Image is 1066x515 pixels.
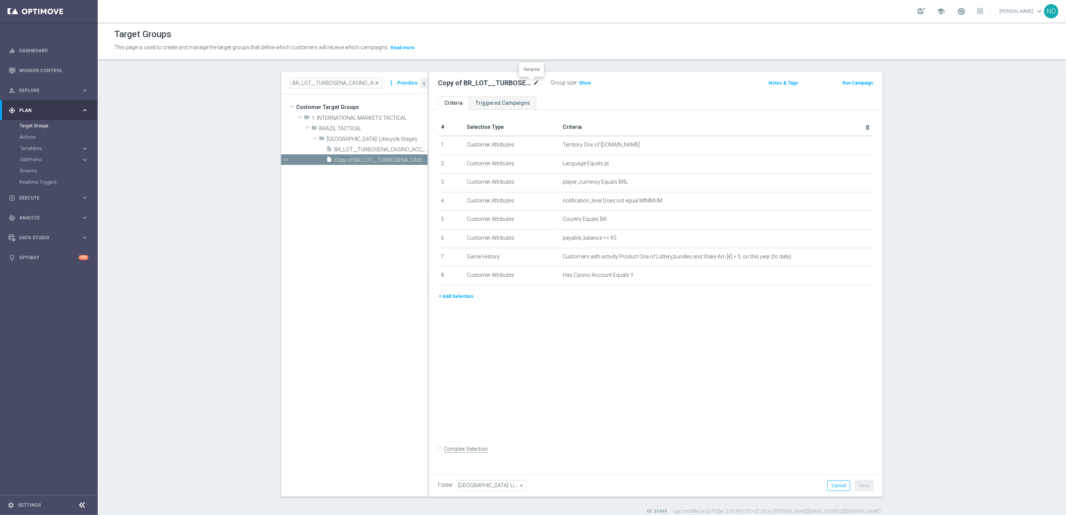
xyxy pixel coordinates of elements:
[563,216,607,222] span: Country Equals BR
[438,229,464,248] td: 6
[937,7,945,15] span: school
[9,41,88,60] div: Dashboard
[9,47,15,54] i: equalizer
[81,145,88,152] i: keyboard_arrow_right
[438,211,464,230] td: 5
[8,48,89,54] button: equalizer Dashboard
[81,194,88,201] i: keyboard_arrow_right
[9,195,15,201] i: play_circle_outline
[20,146,74,151] span: Templates
[327,136,428,142] span: BRAZIL: Lifecycle Stages
[842,79,874,87] button: Run Campaign
[20,157,89,163] button: OptiPromo keyboard_arrow_right
[464,119,560,136] th: Selection Type
[19,88,81,93] span: Explore
[464,136,560,155] td: Customer Attributes
[9,195,81,201] div: Execute
[579,80,591,86] span: Show
[20,177,97,188] div: Realtime Triggers
[999,6,1044,17] a: [PERSON_NAME]keyboard_arrow_down
[444,446,488,453] label: Complex Selection
[438,267,464,285] td: 8
[533,79,539,88] i: mode_edit
[9,248,88,267] div: Optibot
[20,131,97,143] div: Actions
[551,80,576,86] label: Group size
[326,156,332,165] i: insert_drive_file
[464,267,560,285] td: Customer Attributes
[9,87,81,94] div: Explore
[563,179,628,185] span: player_currency Equals BRL
[827,480,850,491] button: Cancel
[19,196,81,200] span: Execute
[563,124,582,130] span: Criteria
[79,255,88,260] div: +10
[8,107,89,113] button: gps_fixed Plan keyboard_arrow_right
[19,60,88,80] a: Mission Control
[9,214,81,221] div: Analyze
[374,80,380,86] span: close
[20,120,97,131] div: Target Groups
[8,195,89,201] button: play_circle_outline Execute keyboard_arrow_right
[674,508,881,515] label: Last modified on [DATE] at 3:55 PM UTC+02:00 by [PERSON_NAME][EMAIL_ADDRESS][DOMAIN_NAME]
[855,480,874,491] button: Save
[114,29,171,40] h1: Target Groups
[20,168,78,174] a: Streams
[8,68,89,74] button: Mission Control
[1044,4,1058,18] div: ND
[9,254,15,261] i: lightbulb
[438,97,469,110] a: Criteria
[438,155,464,174] td: 2
[9,107,15,114] i: gps_fixed
[438,292,474,301] button: + Add Selection
[464,174,560,192] td: Customer Attributes
[8,235,89,241] button: Data Studio keyboard_arrow_right
[8,255,89,261] button: lightbulb Optibot +10
[319,135,325,144] i: folder
[563,272,634,278] span: Has Casino Account Equals Y
[311,125,317,133] i: folder
[19,216,81,220] span: Analyze
[438,136,464,155] td: 1
[390,44,415,52] button: Read more
[334,146,428,153] span: BR_LOT__TURBOSENA_CASINO_ACC__ALL_EMA_T&amp;T_LT
[19,41,88,60] a: Dashboard
[81,214,88,221] i: keyboard_arrow_right
[312,115,428,121] span: 1. INTERNATIONAL MARKETS TACTICAL
[81,87,88,94] i: keyboard_arrow_right
[81,156,88,163] i: keyboard_arrow_right
[296,102,428,112] span: Customer Target Groups
[319,125,428,132] span: BRAZIL TACTICAL
[647,508,667,515] label: ID: 31449
[464,211,560,230] td: Customer Attributes
[81,234,88,241] i: keyboard_arrow_right
[20,143,97,154] div: Templates
[420,78,428,89] button: chevron_left
[20,165,97,177] div: Streams
[438,119,464,136] th: #
[464,248,560,267] td: Game History
[20,154,97,165] div: OptiPromo
[438,482,453,488] label: Folder
[8,88,89,94] button: person_search Explore keyboard_arrow_right
[464,155,560,174] td: Customer Attributes
[19,236,81,240] span: Data Studio
[114,44,389,50] span: This page is used to create and manage the target groups that define which customers will receive...
[18,503,41,507] a: Settings
[464,229,560,248] td: Customer Attributes
[290,78,382,88] input: Quick find group or folder
[438,192,464,211] td: 4
[20,134,78,140] a: Actions
[865,124,871,130] i: delete_forever
[19,108,81,113] span: Plan
[438,174,464,192] td: 3
[81,107,88,114] i: keyboard_arrow_right
[20,145,89,151] button: Templates keyboard_arrow_right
